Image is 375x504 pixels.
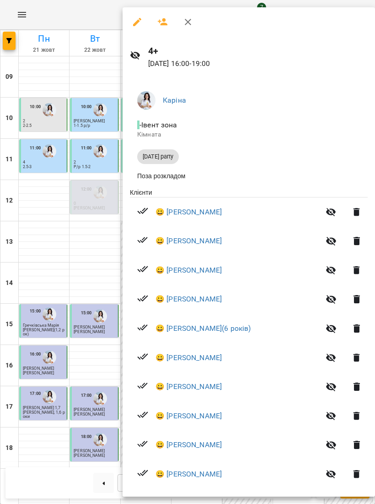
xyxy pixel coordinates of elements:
[137,438,148,449] svg: Візит сплачено
[137,293,148,304] svg: Візит сплачено
[155,265,222,276] a: 😀 [PERSON_NAME]
[137,235,148,246] svg: Візит сплачено
[137,322,148,333] svg: Візит сплачено
[137,380,148,391] svg: Візит сплачено
[137,130,360,139] p: Кімната
[155,323,251,334] a: 😀 [PERSON_NAME](6 років)
[155,236,222,247] a: 😀 [PERSON_NAME]
[137,467,148,478] svg: Візит сплачено
[137,409,148,420] svg: Візит сплачено
[155,439,222,450] a: 😀 [PERSON_NAME]
[155,352,222,363] a: 😀 [PERSON_NAME]
[155,207,222,218] a: 😀 [PERSON_NAME]
[137,351,148,362] svg: Візит сплачено
[155,294,222,305] a: 😀 [PERSON_NAME]
[130,168,368,184] li: Поза розкладом
[137,121,179,129] span: - Івент зона
[148,58,368,69] p: [DATE] 16:00 - 19:00
[137,205,148,216] svg: Візит сплачено
[155,381,222,392] a: 😀 [PERSON_NAME]
[137,153,179,161] span: [DATE] party
[137,91,155,110] img: 8a6d30e1977ec309429827344185c081.jpg
[155,411,222,422] a: 😀 [PERSON_NAME]
[155,469,222,480] a: 😀 [PERSON_NAME]
[163,96,186,104] a: Каріна
[148,44,368,58] h6: 4+
[137,263,148,274] svg: Візит сплачено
